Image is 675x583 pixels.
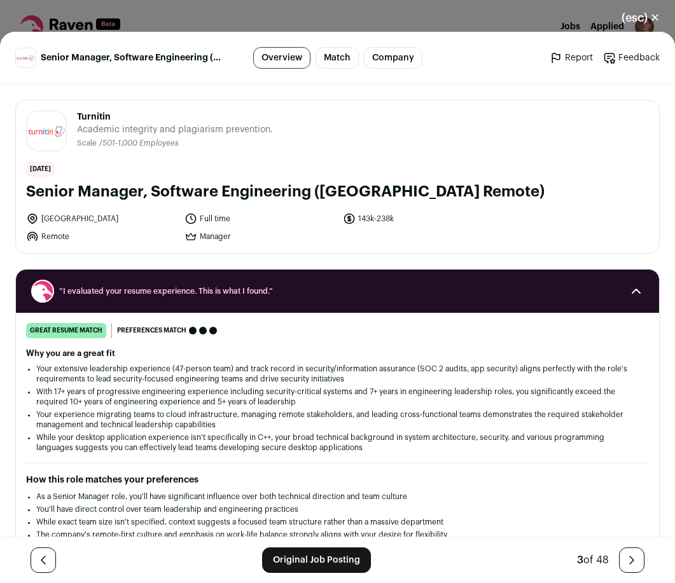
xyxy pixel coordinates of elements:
li: 143k-238k [343,212,494,225]
span: Senior Manager, Software Engineering ([GEOGRAPHIC_DATA] Remote) [41,51,223,64]
li: Full time [184,212,335,225]
span: [DATE] [26,161,55,177]
h2: How this role matches your preferences [26,474,649,486]
a: Original Job Posting [262,547,371,573]
button: Close modal [606,4,675,32]
li: Remote [26,230,177,243]
li: Manager [184,230,335,243]
a: Match [316,47,359,69]
li: With 17+ years of progressive engineering experience including security-critical systems and 7+ y... [36,387,639,407]
li: The company's remote-first culture and emphasis on work-life balance strongly aligns with your de... [36,530,639,540]
span: 3 [577,555,583,565]
span: 501-1,000 Employees [102,139,179,147]
li: You'll have direct control over team leadership and engineering practices [36,504,639,514]
li: / [99,139,179,148]
a: Overview [253,47,310,69]
a: Feedback [603,51,660,64]
div: great resume match [26,323,106,338]
span: “I evaluated your resume experience. This is what I found.” [59,286,616,296]
li: Scale [77,139,99,148]
li: Your experience migrating teams to cloud infrastructure, managing remote stakeholders, and leadin... [36,409,639,430]
li: While your desktop application experience isn't specifically in C++, your broad technical backgro... [36,432,639,453]
span: Preferences match [117,324,186,337]
li: Your extensive leadership experience (47-person team) and track record in security/information as... [36,364,639,384]
img: 5d1d56d3e1228a1b4c4fbdcc01acaef5c8a39385d1502fe991954f308f236b90.jpg [27,123,66,138]
span: Turnitin [77,111,273,123]
li: While exact team size isn't specified, context suggests a focused team structure rather than a ma... [36,517,639,527]
a: Company [364,47,422,69]
img: 5d1d56d3e1228a1b4c4fbdcc01acaef5c8a39385d1502fe991954f308f236b90.jpg [16,54,35,61]
li: [GEOGRAPHIC_DATA] [26,212,177,225]
h1: Senior Manager, Software Engineering ([GEOGRAPHIC_DATA] Remote) [26,182,649,202]
a: Report [550,51,593,64]
span: Academic integrity and plagiarism prevention. [77,123,273,136]
h2: Why you are a great fit [26,348,649,359]
li: As a Senior Manager role, you'll have significant influence over both technical direction and tea... [36,491,639,502]
div: of 48 [577,552,609,568]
